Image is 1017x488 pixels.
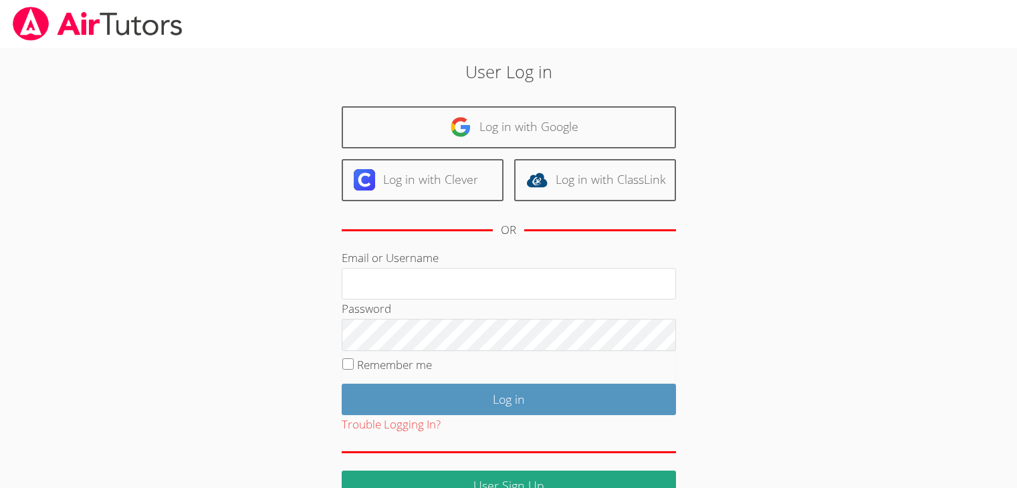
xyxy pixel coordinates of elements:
label: Password [342,301,391,316]
a: Log in with Google [342,106,676,148]
label: Email or Username [342,250,439,265]
button: Trouble Logging In? [342,415,441,435]
img: airtutors_banner-c4298cdbf04f3fff15de1276eac7730deb9818008684d7c2e4769d2f7ddbe033.png [11,7,184,41]
a: Log in with ClassLink [514,159,676,201]
h2: User Log in [234,59,783,84]
a: Log in with Clever [342,159,503,201]
img: google-logo-50288ca7cdecda66e5e0955fdab243c47b7ad437acaf1139b6f446037453330a.svg [450,116,471,138]
div: OR [501,221,516,240]
img: classlink-logo-d6bb404cc1216ec64c9a2012d9dc4662098be43eaf13dc465df04b49fa7ab582.svg [526,169,548,191]
img: clever-logo-6eab21bc6e7a338710f1a6ff85c0baf02591cd810cc4098c63d3a4b26e2feb20.svg [354,169,375,191]
label: Remember me [357,357,432,372]
input: Log in [342,384,676,415]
